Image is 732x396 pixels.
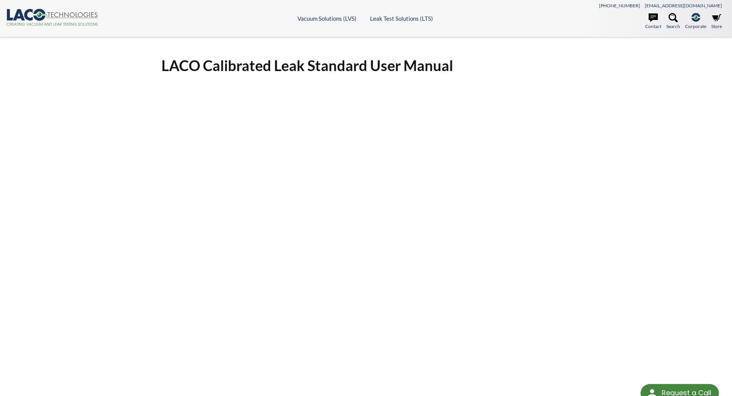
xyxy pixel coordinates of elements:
[161,56,571,75] h1: LACO Calibrated Leak Standard User Manual
[599,3,640,8] a: [PHONE_NUMBER]
[666,13,680,30] a: Search
[685,23,706,30] span: Corporate
[645,3,722,8] a: [EMAIL_ADDRESS][DOMAIN_NAME]
[370,15,433,22] a: Leak Test Solutions (LTS)
[711,13,722,30] a: Store
[645,13,661,30] a: Contact
[297,15,357,22] a: Vacuum Solutions (LVS)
